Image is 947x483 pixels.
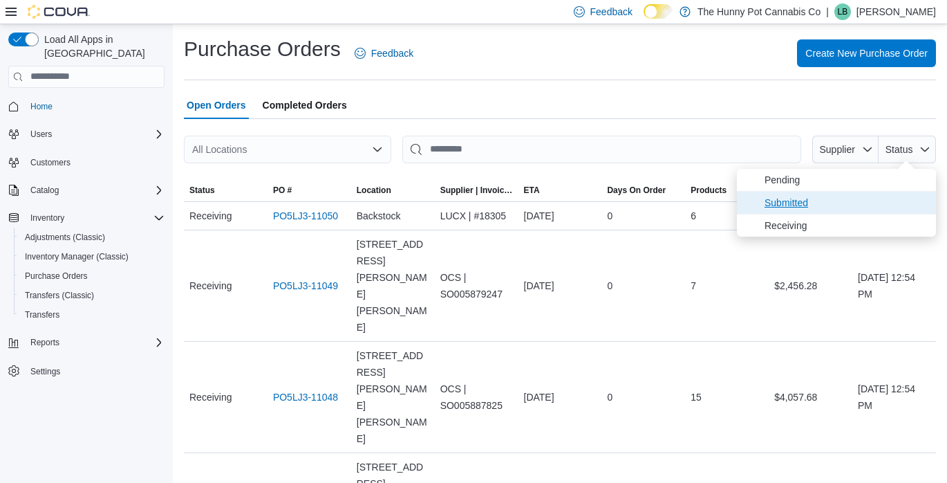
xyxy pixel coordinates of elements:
button: Purchase Orders [14,266,170,286]
span: Purchase Orders [25,271,88,282]
span: Inventory Manager (Classic) [25,251,129,262]
span: 0 [607,277,612,294]
button: Catalog [25,182,64,199]
span: Products [691,185,726,196]
button: PO # [268,179,351,201]
li: Submitted [737,192,936,215]
span: Customers [25,154,165,171]
button: Adjustments (Classic) [14,228,170,247]
div: Lori Brown [834,3,851,20]
button: Customers [3,152,170,172]
span: ETA [524,185,540,196]
span: Backstock [357,208,401,224]
button: Settings [3,361,170,381]
button: Status [184,179,268,201]
button: Supplier | Invoice Number [435,179,518,201]
p: The Hunny Pot Cannabis Co [697,3,821,20]
a: PO5LJ3-11050 [273,208,338,224]
span: Feedback [590,5,632,19]
span: Catalog [30,185,59,196]
a: Feedback [349,39,419,67]
button: Transfers [14,305,170,325]
span: Adjustments (Classic) [19,229,165,246]
span: LB [838,3,848,20]
li: Pending [737,169,936,192]
button: Reports [3,333,170,352]
span: 7 [691,277,696,294]
span: Status [189,185,215,196]
span: PO # [273,185,292,196]
h1: Purchase Orders [184,35,341,63]
span: Reports [25,334,165,351]
div: OCS | SO005879247 [435,264,518,308]
span: Purchase Orders [19,268,165,284]
span: Feedback [371,46,413,60]
a: Settings [25,363,66,380]
a: Adjustments (Classic) [19,229,111,246]
p: | [826,3,829,20]
a: PO5LJ3-11048 [273,389,338,405]
span: Home [30,101,53,112]
span: Catalog [25,182,165,199]
button: Open list of options [372,144,383,155]
button: Inventory [3,208,170,228]
span: Inventory [30,212,64,224]
button: Home [3,96,170,116]
input: This is a search bar. After typing your query, hit enter to filter the results lower in the page. [402,136,801,163]
div: $2,456.28 [769,272,852,300]
p: [PERSON_NAME] [856,3,936,20]
button: Users [3,125,170,144]
span: 15 [691,389,702,405]
span: Supplier | Invoice Number [440,185,513,196]
span: Supplier [820,144,855,155]
div: [DATE] [518,272,602,300]
span: Receiving [189,389,232,405]
img: Cova [28,5,90,19]
button: Products [685,179,769,201]
span: Home [25,98,165,115]
button: Days On Order [601,179,685,201]
div: LUCX | #18305 [435,202,518,230]
button: Status [879,136,936,163]
span: 0 [607,208,612,224]
a: Transfers [19,307,65,323]
a: PO5LJ3-11049 [273,277,338,294]
span: Settings [25,362,165,379]
button: Users [25,126,57,143]
nav: Complex example [8,91,165,417]
span: Receiving [189,277,232,294]
span: [STREET_ADDRESS][PERSON_NAME][PERSON_NAME] [357,236,429,336]
span: 6 [691,208,696,224]
input: Dark Mode [644,4,673,19]
span: Receiving [765,217,928,234]
span: Status [885,144,913,155]
div: [DATE] [518,383,602,411]
div: [DATE] 12:54 PM [852,264,936,308]
span: Settings [30,366,60,377]
span: Create New Purchase Order [805,46,928,60]
span: Customers [30,157,71,168]
span: [STREET_ADDRESS][PERSON_NAME][PERSON_NAME] [357,347,429,447]
button: Reports [25,334,65,351]
button: Transfers (Classic) [14,286,170,305]
span: Transfers [19,307,165,323]
a: Transfers (Classic) [19,287,100,304]
span: Receiving [189,208,232,224]
div: [DATE] 12:54 PM [852,375,936,419]
span: Inventory Manager (Classic) [19,248,165,265]
a: Customers [25,154,76,171]
span: Load All Apps in [GEOGRAPHIC_DATA] [39,33,165,60]
button: Inventory Manager (Classic) [14,247,170,266]
ul: Status [737,169,936,237]
a: Home [25,98,58,115]
span: Open Orders [187,91,246,119]
span: Days On Order [607,185,666,196]
span: Completed Orders [263,91,347,119]
a: Purchase Orders [19,268,93,284]
span: Adjustments (Classic) [25,232,105,243]
div: [DATE] [518,202,602,230]
span: Transfers (Classic) [19,287,165,304]
span: Users [30,129,52,140]
button: Location [351,179,435,201]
